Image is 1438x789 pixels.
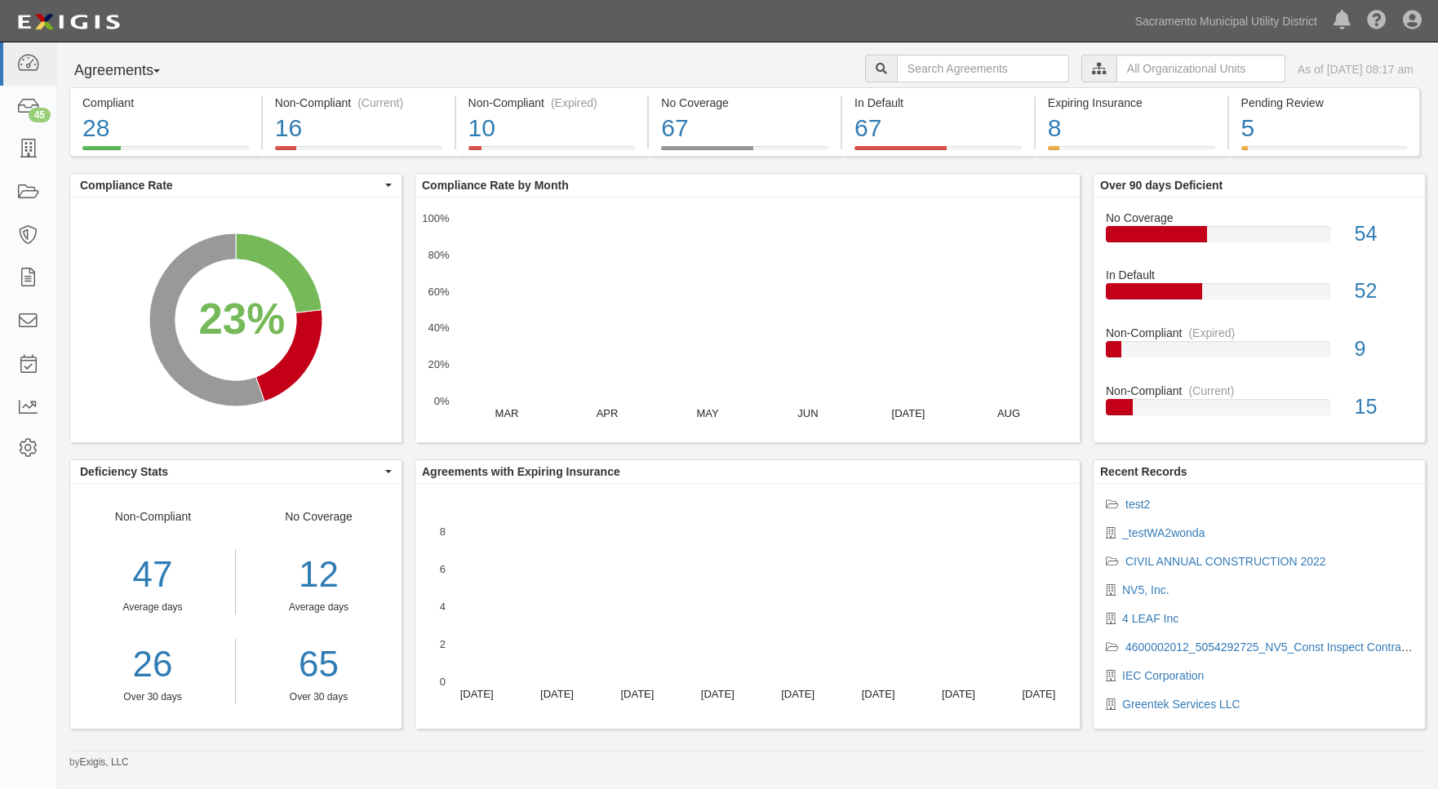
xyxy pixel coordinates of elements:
[422,212,450,224] text: 100%
[1127,5,1325,38] a: Sacramento Municipal Utility District
[82,111,249,146] div: 28
[70,690,235,704] div: Over 30 days
[551,95,597,111] div: (Expired)
[1094,383,1425,399] div: Non-Compliant
[649,146,841,159] a: No Coverage67
[597,407,619,419] text: APR
[897,55,1069,82] input: Search Agreements
[468,111,636,146] div: 10
[248,690,389,704] div: Over 30 days
[440,638,446,650] text: 2
[82,95,249,111] div: Compliant
[70,197,402,442] svg: A chart.
[428,285,449,297] text: 60%
[357,95,403,111] div: (Current)
[854,95,1022,111] div: In Default
[198,288,285,350] div: 23%
[236,508,402,704] div: No Coverage
[1343,277,1426,306] div: 52
[1122,698,1240,711] a: Greentek Services LLC
[422,179,569,192] b: Compliance Rate by Month
[80,177,381,193] span: Compliance Rate
[1125,555,1326,568] a: CIVIL ANNUAL CONSTRUCTION 2022
[440,525,446,538] text: 8
[70,460,402,483] button: Deficiency Stats
[1100,465,1187,478] b: Recent Records
[263,146,455,159] a: Non-Compliant(Current)16
[248,639,389,690] a: 65
[440,601,446,613] text: 4
[1367,11,1387,31] i: Help Center - Complianz
[696,407,719,419] text: MAY
[275,95,442,111] div: Non-Compliant (Current)
[80,463,381,480] span: Deficiency Stats
[422,465,620,478] b: Agreements with Expiring Insurance
[1048,111,1215,146] div: 8
[1094,325,1425,341] div: Non-Compliant
[456,146,648,159] a: Non-Compliant(Expired)10
[1241,95,1408,111] div: Pending Review
[1022,688,1055,700] text: [DATE]
[797,407,818,419] text: JUN
[1116,55,1285,82] input: All Organizational Units
[1122,669,1204,682] a: IEC Corporation
[70,174,402,197] button: Compliance Rate
[1106,210,1413,268] a: No Coverage54
[1122,526,1205,539] a: _testWA2wonda
[69,756,129,769] small: by
[1122,583,1169,596] a: NV5, Inc.
[620,688,654,700] text: [DATE]
[842,146,1034,159] a: In Default67
[1122,612,1178,625] a: 4 LEAF Inc
[69,55,192,87] button: Agreements
[1094,210,1425,226] div: No Coverage
[70,549,235,601] div: 47
[1106,267,1413,325] a: In Default52
[1298,61,1414,78] div: As of [DATE] 08:17 am
[415,484,1080,729] svg: A chart.
[70,601,235,614] div: Average days
[781,688,814,700] text: [DATE]
[415,197,1080,442] svg: A chart.
[29,108,51,122] div: 45
[1343,392,1426,422] div: 15
[1100,179,1223,192] b: Over 90 days Deficient
[1343,335,1426,364] div: 9
[1094,267,1425,283] div: In Default
[434,395,450,407] text: 0%
[701,688,735,700] text: [DATE]
[460,688,494,700] text: [DATE]
[428,358,449,370] text: 20%
[862,688,895,700] text: [DATE]
[440,563,446,575] text: 6
[495,407,519,419] text: MAR
[70,508,236,704] div: Non-Compliant
[248,549,389,601] div: 12
[428,249,449,261] text: 80%
[661,111,828,146] div: 67
[1048,95,1215,111] div: Expiring Insurance
[428,321,449,334] text: 40%
[661,95,828,111] div: No Coverage
[248,601,389,614] div: Average days
[69,146,261,159] a: Compliant28
[1036,146,1227,159] a: Expiring Insurance8
[1188,325,1235,341] div: (Expired)
[1343,219,1426,249] div: 54
[1106,325,1413,383] a: Non-Compliant(Expired)9
[468,95,636,111] div: Non-Compliant (Expired)
[1241,111,1408,146] div: 5
[275,111,442,146] div: 16
[854,111,1022,146] div: 67
[12,7,125,37] img: logo-5460c22ac91f19d4615b14bd174203de0afe785f0fc80cf4dbbc73dc1793850b.png
[70,639,235,690] a: 26
[540,688,574,700] text: [DATE]
[1188,383,1234,399] div: (Current)
[440,676,446,688] text: 0
[80,756,129,768] a: Exigis, LLC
